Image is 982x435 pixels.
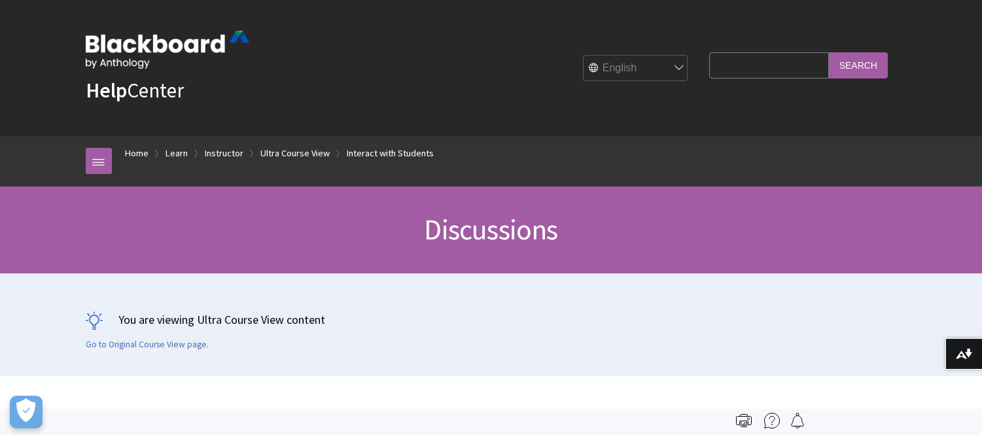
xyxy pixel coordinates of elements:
[736,413,752,428] img: Print
[86,339,209,351] a: Go to Original Course View page.
[86,311,897,328] p: You are viewing Ultra Course View content
[86,77,127,103] strong: Help
[790,413,805,428] img: Follow this page
[829,52,888,78] input: Search
[10,396,43,428] button: Open Preferences
[166,145,188,162] a: Learn
[260,145,330,162] a: Ultra Course View
[347,145,434,162] a: Interact with Students
[125,145,149,162] a: Home
[205,145,243,162] a: Instructor
[584,56,688,82] select: Site Language Selector
[424,211,557,247] span: Discussions
[86,77,184,103] a: HelpCenter
[86,31,249,69] img: Blackboard by Anthology
[764,413,780,428] img: More help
